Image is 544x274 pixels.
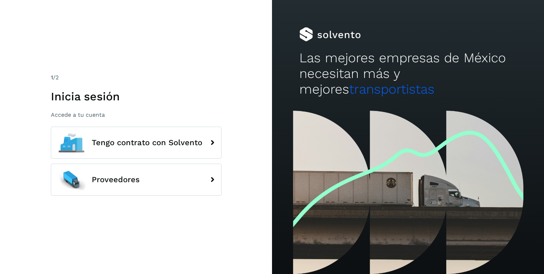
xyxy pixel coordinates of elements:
[92,138,202,147] span: Tengo contrato con Solvento
[299,50,517,98] h2: Las mejores empresas de México necesitan más y mejores
[51,74,53,81] span: 1
[349,81,434,97] span: transportistas
[51,111,222,118] p: Accede a tu cuenta
[51,164,222,196] button: Proveedores
[51,127,222,159] button: Tengo contrato con Solvento
[51,73,222,82] div: /2
[92,175,140,184] span: Proveedores
[51,90,222,103] h1: Inicia sesión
